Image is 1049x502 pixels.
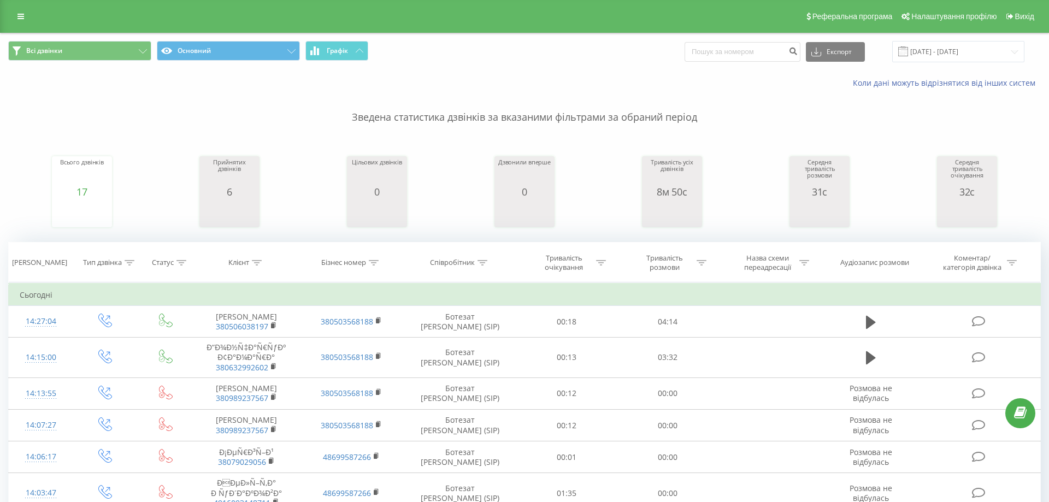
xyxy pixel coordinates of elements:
[617,306,717,338] td: 04:14
[430,258,475,268] div: Співробітник
[202,159,257,186] div: Прийнятих дзвінків
[323,488,371,498] a: 48699587266
[617,410,717,441] td: 00:00
[850,383,892,403] span: Розмова не відбулась
[635,253,694,272] div: Тривалість розмови
[157,41,300,61] button: Основний
[8,41,151,61] button: Всі дзвінки
[26,46,62,55] span: Всі дзвінки
[202,186,257,197] div: 6
[617,338,717,378] td: 03:32
[850,447,892,467] span: Розмова не відбулась
[645,186,699,197] div: 8м 50с
[20,383,62,404] div: 14:13:55
[850,415,892,435] span: Розмова не відбулась
[806,42,865,62] button: Експорт
[498,159,551,186] div: Дзвонили вперше
[617,441,717,473] td: 00:00
[305,41,368,61] button: Графік
[853,78,1041,88] a: Коли дані можуть відрізнятися вiд інших систем
[403,338,516,378] td: Ботезат [PERSON_NAME] (SIP)
[516,306,617,338] td: 00:18
[216,425,268,435] a: 380989237567
[321,388,373,398] a: 380503568188
[516,377,617,409] td: 00:12
[228,258,249,268] div: Клієнт
[840,258,909,268] div: Аудіозапис розмови
[216,362,268,373] a: 380632992602
[60,159,104,186] div: Всього дзвінків
[20,347,62,368] div: 14:15:00
[498,186,551,197] div: 0
[403,377,516,409] td: Ботезат [PERSON_NAME] (SIP)
[194,338,299,378] td: Ð“Ð¾Ð½Ñ‡Ð°Ñ€ÑƒÐº Ð¢Ð°Ð¼Ð°Ñ€Ð°
[9,284,1041,306] td: Сьогодні
[535,253,593,272] div: Тривалість очікування
[911,12,997,21] span: Налаштування профілю
[321,258,366,268] div: Бізнес номер
[403,441,516,473] td: Ботезат [PERSON_NAME] (SIP)
[792,159,847,186] div: Середня тривалість розмови
[516,338,617,378] td: 00:13
[792,186,847,197] div: 31с
[216,393,268,403] a: 380989237567
[60,186,104,197] div: 17
[352,186,402,197] div: 0
[321,316,373,327] a: 380503568188
[321,352,373,362] a: 380503568188
[327,47,348,55] span: Графік
[8,88,1041,125] p: Зведена статистика дзвінків за вказаними фільтрами за обраний період
[20,446,62,468] div: 14:06:17
[218,457,266,467] a: 38079029056
[323,452,371,462] a: 48699587266
[812,12,893,21] span: Реферальна програма
[403,410,516,441] td: Ботезат [PERSON_NAME] (SIP)
[194,306,299,338] td: [PERSON_NAME]
[12,258,67,268] div: [PERSON_NAME]
[194,377,299,409] td: [PERSON_NAME]
[20,415,62,436] div: 14:07:27
[20,311,62,332] div: 14:27:04
[516,410,617,441] td: 00:12
[645,159,699,186] div: Тривалість усіх дзвінків
[83,258,122,268] div: Тип дзвінка
[940,253,1004,272] div: Коментар/категорія дзвінка
[352,159,402,186] div: Цільових дзвінків
[321,420,373,430] a: 380503568188
[152,258,174,268] div: Статус
[738,253,797,272] div: Назва схеми переадресації
[216,321,268,332] a: 380506038197
[194,410,299,441] td: [PERSON_NAME]
[1015,12,1034,21] span: Вихід
[685,42,800,62] input: Пошук за номером
[940,186,994,197] div: 32с
[194,441,299,473] td: Ð¡ÐµÑ€Ð³Ñ–Ð¹
[940,159,994,186] div: Середня тривалість очікування
[403,306,516,338] td: Ботезат [PERSON_NAME] (SIP)
[516,441,617,473] td: 00:01
[617,377,717,409] td: 00:00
